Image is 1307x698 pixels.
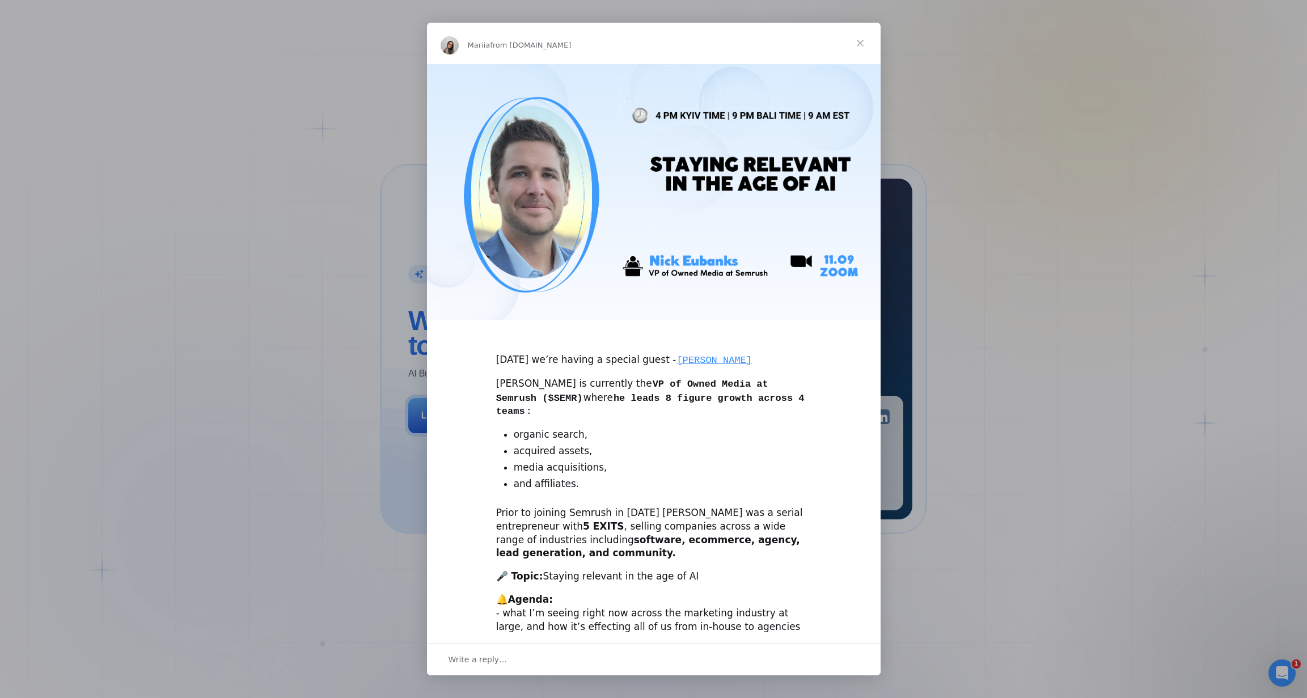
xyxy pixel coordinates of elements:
li: acquired assets, [514,445,811,458]
div: Staying relevant in the age of AI [496,570,811,583]
b: 🎤 Topic: [496,570,543,582]
span: Mariia [468,41,490,49]
div: 🔔 - what I’m seeing right now across the marketing industry at large, and how it’s effecting all ... [496,593,811,661]
a: [PERSON_NAME] [676,354,752,365]
span: from [DOMAIN_NAME] [490,41,571,49]
li: media acquisitions, [514,461,811,475]
li: organic search, [514,428,811,442]
code: : [526,405,532,417]
div: Open conversation and reply [427,643,881,675]
b: Agenda: [508,594,553,605]
span: Close [840,23,881,64]
li: and affiliates. [514,477,811,491]
div: [PERSON_NAME] is currently the where [496,377,811,418]
code: [PERSON_NAME] [676,354,752,366]
div: Prior to joining Semrush in [DATE] [PERSON_NAME] was a serial entrepreneur with , selling compani... [496,506,811,560]
span: Write a reply… [449,652,507,667]
div: [DATE] we’re having a special guest - [496,340,811,367]
b: 5 EXITS [583,521,624,532]
img: Profile image for Mariia [441,36,459,54]
code: he leads 8 figure growth across 4 teams [496,392,805,418]
b: software, ecommerce, agency, lead generation, and community. [496,534,800,559]
code: VP of Owned Media at Semrush ($SEMR) [496,378,768,404]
